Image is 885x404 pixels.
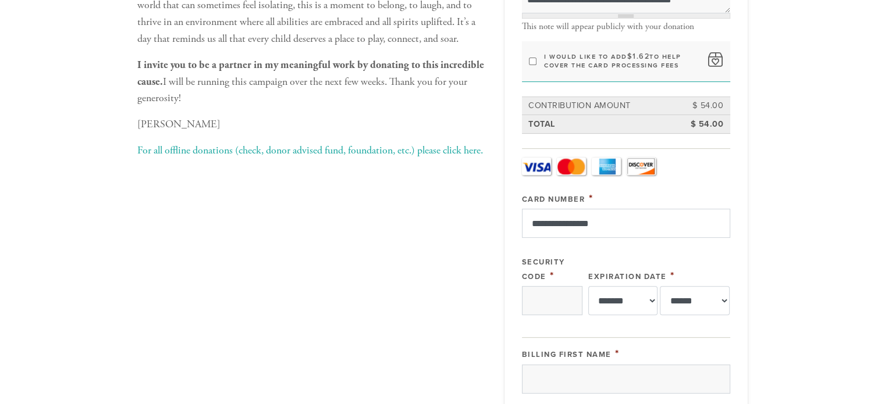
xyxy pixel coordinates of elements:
label: Expiration Date [588,272,667,281]
div: This note will appear publicly with your donation [522,22,730,32]
label: Card Number [522,195,585,204]
span: This field is required. [615,347,620,360]
label: I would like to add to help cover the card processing fees [544,52,701,70]
select: Expiration Date year [660,286,730,315]
p: I will be running this campaign over the next few weeks. Thank you for your generosity! [137,57,486,107]
a: Discover [627,158,656,175]
select: Expiration Date month [588,286,658,315]
span: $ [627,52,633,61]
span: This field is required. [670,269,675,282]
td: Contribution Amount [527,98,673,114]
td: $ 54.00 [673,98,725,114]
label: Billing First Name [522,350,612,359]
a: Visa [522,158,551,175]
p: [PERSON_NAME] [137,116,486,133]
a: MasterCard [557,158,586,175]
a: Amex [592,158,621,175]
a: For all offline donations (check, donor advised fund, foundation, etc.) please click here. [137,144,483,157]
span: This field is required. [589,192,593,205]
span: This field is required. [550,269,555,282]
td: $ 54.00 [673,116,725,133]
span: 1.62 [632,52,649,61]
td: Total [527,116,673,133]
label: Security Code [522,258,565,281]
b: I invite you to be a partner in my meaningful work by donating to this incredible cause. [137,58,484,88]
